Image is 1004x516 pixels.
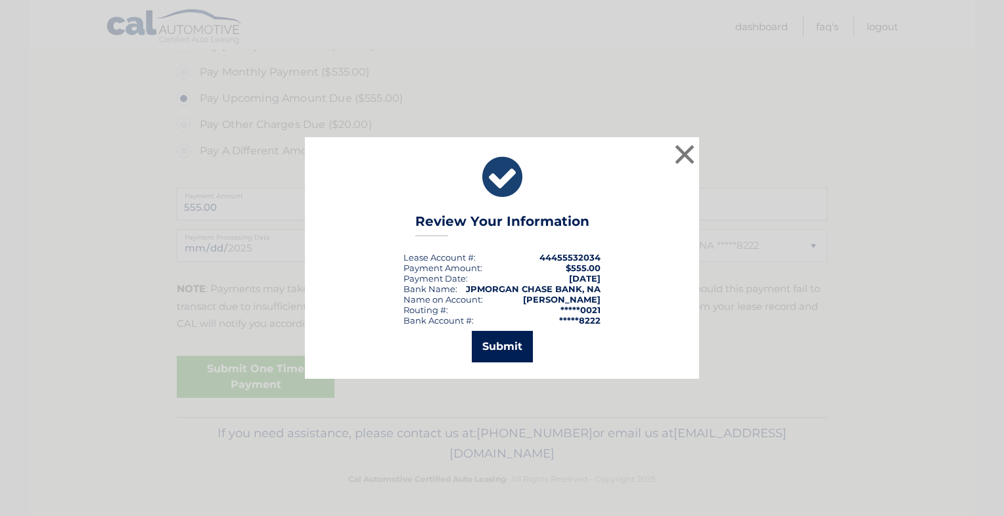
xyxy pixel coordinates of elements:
[403,284,457,294] div: Bank Name:
[403,273,466,284] span: Payment Date
[403,263,482,273] div: Payment Amount:
[539,252,601,263] strong: 44455532034
[415,213,589,236] h3: Review Your Information
[466,284,601,294] strong: JPMORGAN CHASE BANK, NA
[566,263,601,273] span: $555.00
[523,294,601,305] strong: [PERSON_NAME]
[403,305,448,315] div: Routing #:
[403,315,474,326] div: Bank Account #:
[403,294,483,305] div: Name on Account:
[403,273,468,284] div: :
[472,331,533,362] button: Submit
[403,252,476,263] div: Lease Account #:
[569,273,601,284] span: [DATE]
[672,141,698,167] button: ×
